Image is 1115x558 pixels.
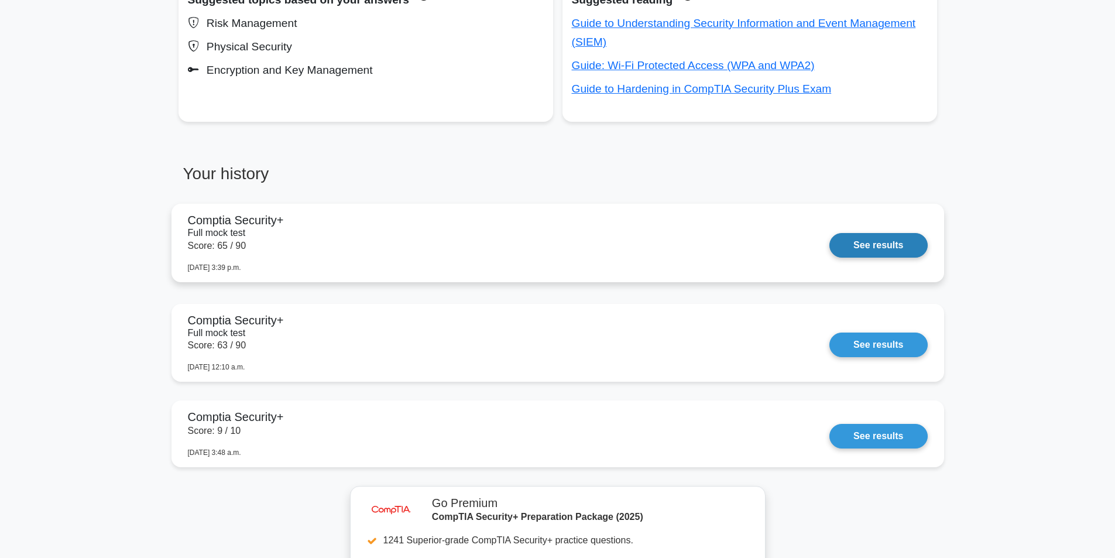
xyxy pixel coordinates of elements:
[179,164,551,193] h3: Your history
[188,14,544,33] div: Risk Management
[829,424,927,449] a: See results
[829,333,927,357] a: See results
[188,37,544,56] div: Physical Security
[572,59,815,71] a: Guide: Wi-Fi Protected Access (WPA and WPA2)
[188,61,544,80] div: Encryption and Key Management
[572,17,916,48] a: Guide to Understanding Security Information and Event Management (SIEM)
[829,233,927,258] a: See results
[572,83,832,95] a: Guide to Hardening in CompTIA Security Plus Exam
